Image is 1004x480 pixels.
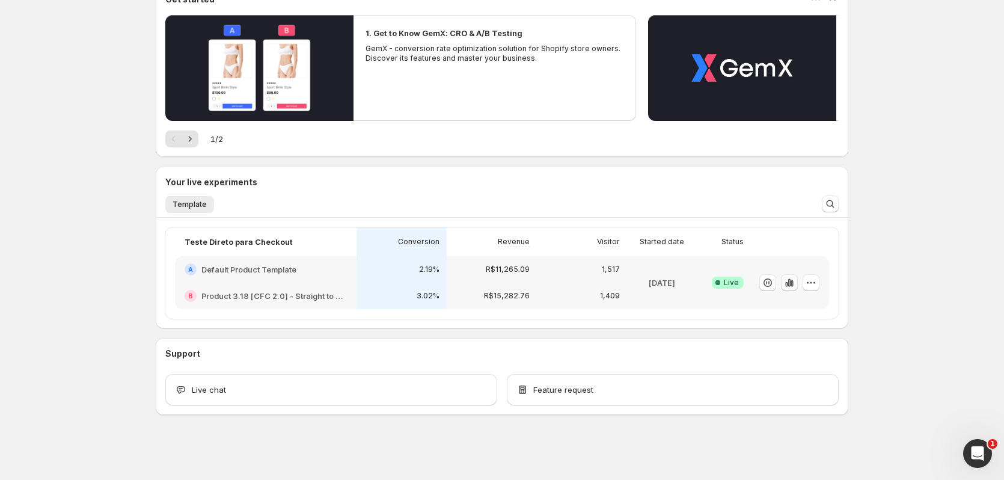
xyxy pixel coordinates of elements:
h3: Your live experiments [165,176,257,188]
p: 1,517 [602,265,620,274]
h2: Default Product Template [201,263,296,275]
h2: B [188,292,193,300]
span: Template [173,200,207,209]
span: 1 [988,439,997,449]
p: 2.19% [419,265,439,274]
span: Live chat [192,384,226,396]
span: Live [724,278,739,288]
p: Started date [640,237,684,247]
iframe: Intercom live chat [963,439,992,468]
p: Visitor [597,237,620,247]
p: Revenue [498,237,530,247]
p: [DATE] [649,277,675,289]
h2: 1. Get to Know GemX: CRO & A/B Testing [366,27,522,39]
button: Next [182,131,198,147]
p: R$15,282.76 [484,291,530,301]
p: 1,409 [600,291,620,301]
p: Teste Direto para Checkout [185,236,293,248]
p: 3.02% [417,291,439,301]
p: GemX - conversion rate optimization solution for Shopify store owners. Discover its features and ... [366,44,624,63]
nav: Pagination [165,131,198,147]
span: 1 / 2 [210,133,223,145]
h2: A [188,266,193,273]
h2: Product 3.18 [CFC 2.0] - Straight to Checkout [201,290,347,302]
p: Status [721,237,744,247]
span: Feature request [533,384,593,396]
button: Play video [648,15,836,121]
button: Search and filter results [822,195,839,212]
p: Conversion [398,237,439,247]
button: Play video [165,15,354,121]
p: R$11,265.09 [486,265,530,274]
h3: Support [165,348,200,360]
